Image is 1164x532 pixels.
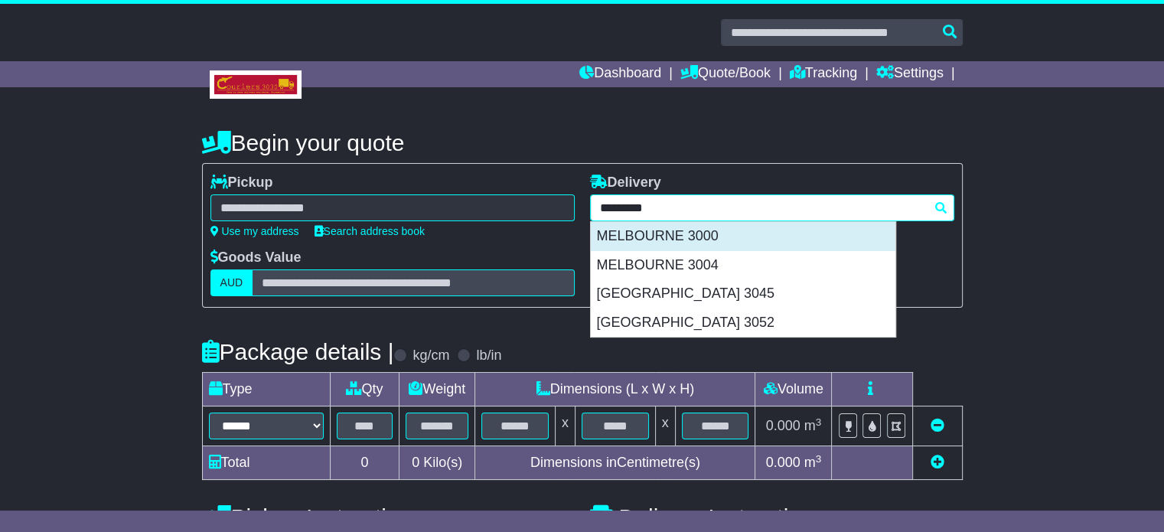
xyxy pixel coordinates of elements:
div: MELBOURNE 3004 [591,251,895,280]
div: [GEOGRAPHIC_DATA] 3045 [591,279,895,308]
a: Quote/Book [680,61,771,87]
span: m [804,418,822,433]
td: Volume [755,373,832,406]
div: MELBOURNE 3000 [591,222,895,251]
a: Add new item [931,455,944,470]
td: Dimensions in Centimetre(s) [475,446,755,480]
label: Delivery [590,175,661,191]
a: Use my address [210,225,299,237]
label: Pickup [210,175,273,191]
span: m [804,455,822,470]
typeahead: Please provide city [590,194,954,221]
h4: Delivery Instructions [590,504,963,530]
td: Qty [330,373,399,406]
a: Dashboard [579,61,661,87]
a: Tracking [790,61,857,87]
label: Goods Value [210,250,302,266]
a: Remove this item [931,418,944,433]
td: 0 [330,446,399,480]
label: AUD [210,269,253,296]
td: Type [202,373,330,406]
h4: Package details | [202,339,394,364]
td: Dimensions (L x W x H) [475,373,755,406]
td: Kilo(s) [399,446,475,480]
span: 0 [412,455,419,470]
h4: Pickup Instructions [202,504,575,530]
label: lb/in [476,348,501,364]
h4: Begin your quote [202,130,963,155]
div: [GEOGRAPHIC_DATA] 3052 [591,308,895,338]
sup: 3 [816,416,822,428]
label: kg/cm [412,348,449,364]
a: Search address book [315,225,425,237]
td: x [655,406,675,446]
a: Settings [876,61,944,87]
sup: 3 [816,453,822,465]
td: Weight [399,373,475,406]
td: Total [202,446,330,480]
span: 0.000 [766,418,800,433]
td: x [555,406,575,446]
span: 0.000 [766,455,800,470]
